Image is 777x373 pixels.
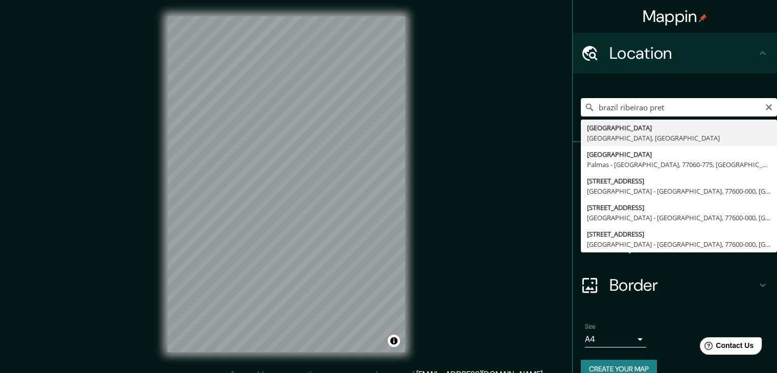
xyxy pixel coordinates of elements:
div: [GEOGRAPHIC_DATA] - [GEOGRAPHIC_DATA], 77600-000, [GEOGRAPHIC_DATA] [587,213,771,223]
div: [GEOGRAPHIC_DATA] [587,123,771,133]
div: Palmas - [GEOGRAPHIC_DATA], 77060-775, [GEOGRAPHIC_DATA] [587,159,771,170]
div: Border [573,265,777,306]
div: [STREET_ADDRESS] [587,229,771,239]
canvas: Map [168,16,405,352]
div: [STREET_ADDRESS] [587,202,771,213]
div: [GEOGRAPHIC_DATA] [587,149,771,159]
h4: Border [609,275,757,295]
input: Pick your city or area [581,98,777,116]
div: [GEOGRAPHIC_DATA], [GEOGRAPHIC_DATA] [587,133,771,143]
div: Pins [573,142,777,183]
div: Layout [573,224,777,265]
div: Style [573,183,777,224]
div: [STREET_ADDRESS] [587,176,771,186]
h4: Location [609,43,757,63]
div: Location [573,33,777,74]
h4: Layout [609,234,757,254]
button: Clear [765,102,773,111]
h4: Mappin [643,6,708,27]
img: pin-icon.png [699,14,707,22]
div: A4 [585,331,646,347]
iframe: Help widget launcher [686,333,766,362]
div: [GEOGRAPHIC_DATA] - [GEOGRAPHIC_DATA], 77600-000, [GEOGRAPHIC_DATA] [587,186,771,196]
div: [GEOGRAPHIC_DATA] - [GEOGRAPHIC_DATA], 77600-000, [GEOGRAPHIC_DATA] [587,239,771,249]
label: Size [585,322,596,331]
button: Toggle attribution [388,335,400,347]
